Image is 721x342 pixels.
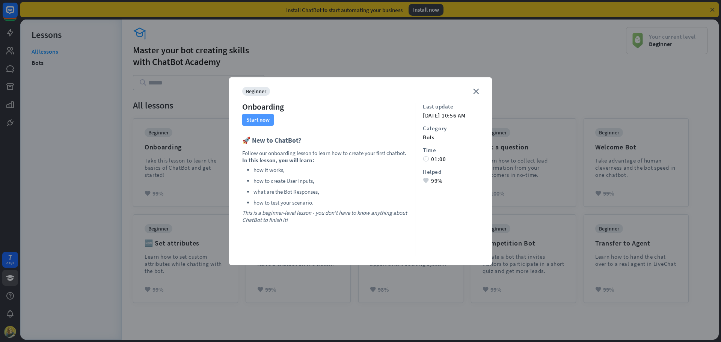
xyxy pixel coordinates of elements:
b: In this lesson, you will learn: [242,157,314,164]
button: Start now [242,114,274,126]
div: beginner [242,87,270,96]
div: 99% [423,177,479,184]
li: how to create User Inputs, [253,176,407,185]
div: 01:00 [423,155,479,163]
div: bots [423,134,479,141]
div: [DATE] 10:56 AM [423,112,479,119]
i: time [423,156,429,162]
li: how to test your scenario. [253,198,407,207]
div: Helped [423,168,479,175]
i: close [473,89,479,94]
li: what are the Bot Responses, [253,187,407,196]
i: heart [423,178,429,184]
button: Open LiveChat chat widget [6,3,29,26]
i: This is a beginner-level lesson - you don't have to know anything about ChatBot to finish it! [242,209,407,223]
div: Time [423,146,479,154]
div: Category [423,125,479,132]
h3: 🚀 New to ChatBot? [242,135,407,146]
p: Follow our onboarding lesson to learn how to create your first chatbot. [242,149,407,157]
div: Last update [423,103,479,110]
div: Onboarding [242,101,284,112]
li: how it works, [253,166,407,175]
